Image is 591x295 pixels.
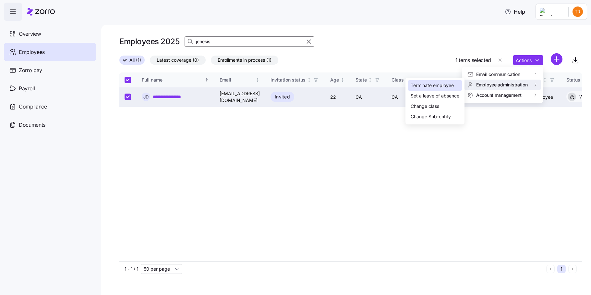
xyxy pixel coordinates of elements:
span: Email communication [476,71,520,78]
span: J D [143,95,149,99]
div: Change class [411,103,439,110]
td: [EMAIL_ADDRESS][DOMAIN_NAME] [214,87,265,107]
td: Employee [527,87,561,107]
td: CA [386,87,423,107]
td: CA [350,87,386,107]
div: Set a leave of absence [411,92,459,99]
div: Terminate employee [411,82,454,89]
span: Account management [476,92,522,98]
td: 22 [325,87,350,107]
input: Select record 1 [125,94,131,100]
span: Employee administration [476,82,528,88]
div: Change Sub-entity [411,113,451,120]
span: Invited [275,93,290,101]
